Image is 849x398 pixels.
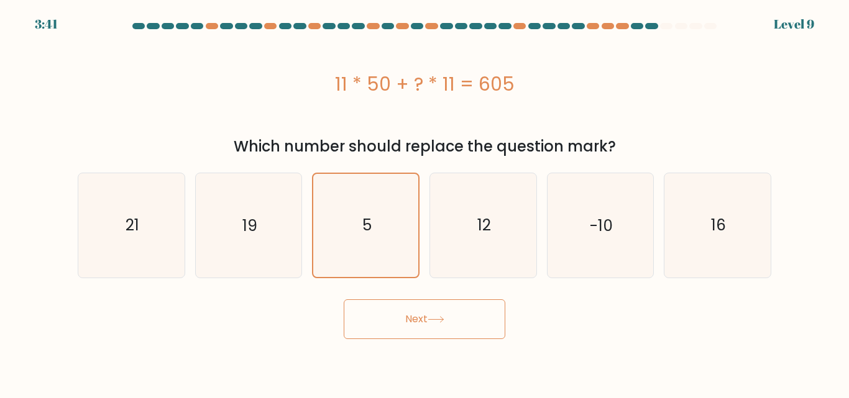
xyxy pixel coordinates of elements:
[242,214,257,236] text: 19
[774,15,814,34] div: Level 9
[477,214,491,236] text: 12
[362,214,372,236] text: 5
[78,70,771,98] div: 11 * 50 + ? * 11 = 605
[344,299,505,339] button: Next
[126,214,139,236] text: 21
[85,135,764,158] div: Which number should replace the question mark?
[590,214,613,236] text: -10
[35,15,58,34] div: 3:41
[711,214,726,236] text: 16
